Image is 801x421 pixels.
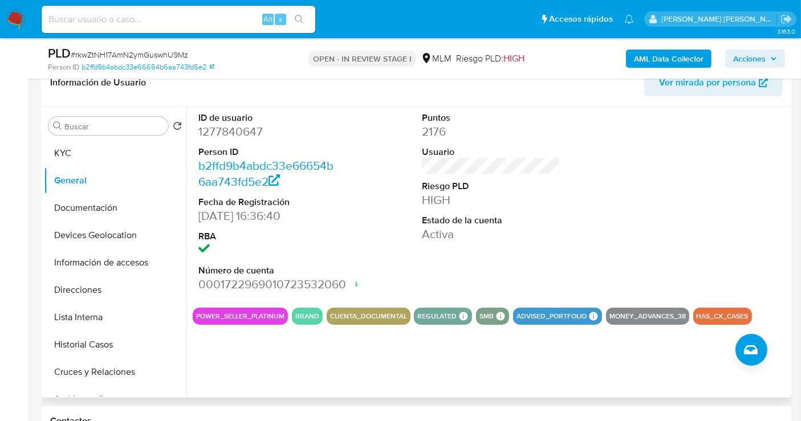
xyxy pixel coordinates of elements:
dt: Número de cuenta [198,264,336,277]
button: Buscar [53,121,62,130]
button: Ver mirada por persona [644,69,783,96]
dd: 2176 [422,124,560,140]
button: Historial Casos [44,331,186,358]
button: Lista Interna [44,304,186,331]
button: Cruces y Relaciones [44,358,186,386]
a: b2ffd9b4abdc33e66654b6aa743fd5e2 [82,62,214,72]
span: Riesgo PLD: [456,52,524,65]
p: OPEN - IN REVIEW STAGE I [308,51,416,67]
dd: Activa [422,226,560,242]
input: Buscar [64,121,164,132]
dt: ID de usuario [198,112,336,124]
button: Información de accesos [44,249,186,276]
button: General [44,167,186,194]
span: Acciones [733,50,766,68]
span: Ver mirada por persona [659,69,756,96]
input: Buscar usuario o caso... [42,12,315,27]
h1: Información de Usuario [50,77,146,88]
dt: Riesgo PLD [422,180,560,193]
dt: Usuario [422,146,560,158]
dt: Puntos [422,112,560,124]
button: Direcciones [44,276,186,304]
a: b2ffd9b4abdc33e66654b6aa743fd5e2 [198,157,334,190]
dt: Fecha de Registración [198,196,336,209]
button: Devices Geolocation [44,222,186,249]
button: Archivos adjuntos [44,386,186,413]
button: search-icon [287,11,311,27]
dd: [DATE] 16:36:40 [198,208,336,224]
button: Volver al orden por defecto [173,121,182,134]
dt: Person ID [198,146,336,158]
b: AML Data Collector [634,50,704,68]
span: Alt [263,14,273,24]
button: KYC [44,140,186,167]
button: AML Data Collector [626,50,711,68]
dt: RBA [198,230,336,243]
dt: Estado de la cuenta [422,214,560,227]
div: MLM [421,52,452,65]
a: Salir [780,13,792,25]
a: Notificaciones [624,14,634,24]
span: HIGH [503,52,524,65]
dd: 0001722969010723532060 [198,276,336,292]
span: # rkwZtNH17AmN2ymGuswhU9Mz [71,49,188,60]
b: PLD [48,44,71,62]
span: 3.163.0 [777,27,795,36]
p: nancy.sanchezgarcia@mercadolibre.com.mx [662,14,777,24]
button: Documentación [44,194,186,222]
dd: HIGH [422,192,560,208]
span: Accesos rápidos [549,13,613,25]
b: Person ID [48,62,79,72]
button: Acciones [725,50,785,68]
span: s [279,14,282,24]
dd: 1277840647 [198,124,336,140]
